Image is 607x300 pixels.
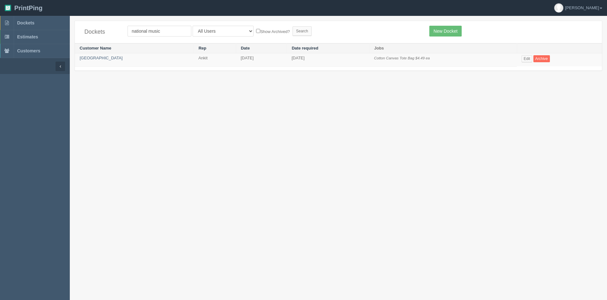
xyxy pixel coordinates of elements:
span: Dockets [17,20,34,25]
td: Ankit [194,53,236,67]
a: Date [241,46,250,50]
h4: Dockets [84,29,118,35]
th: Jobs [369,43,517,53]
img: logo-3e63b451c926e2ac314895c53de4908e5d424f24456219fb08d385ab2e579770.png [5,5,11,11]
input: Show Archived? [256,29,260,33]
span: Estimates [17,34,38,39]
input: Search [293,26,312,36]
a: [GEOGRAPHIC_DATA] [80,56,122,60]
td: [DATE] [236,53,287,67]
a: Customer Name [80,46,111,50]
a: New Docket [429,26,461,37]
a: Rep [199,46,207,50]
a: Archive [533,55,550,62]
input: Customer Name [128,26,191,37]
a: Date required [292,46,318,50]
label: Show Archived? [256,28,290,35]
td: [DATE] [287,53,369,67]
a: Edit [522,55,532,62]
i: Cotton Canvas Tote Bag $4.49 ea [374,56,430,60]
span: Customers [17,48,40,53]
img: avatar_default-7531ab5dedf162e01f1e0bb0964e6a185e93c5c22dfe317fb01d7f8cd2b1632c.jpg [554,3,563,12]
